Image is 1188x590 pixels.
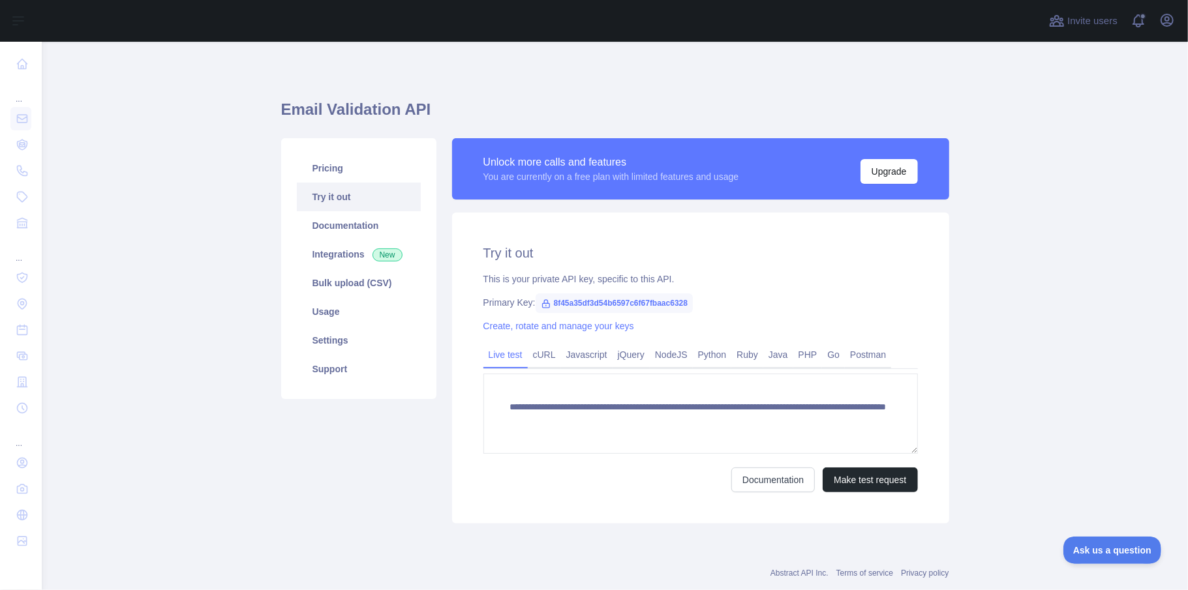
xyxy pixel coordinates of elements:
[650,344,693,365] a: NodeJS
[483,344,528,365] a: Live test
[1046,10,1120,31] button: Invite users
[297,297,421,326] a: Usage
[483,273,918,286] div: This is your private API key, specific to this API.
[373,248,403,261] span: New
[901,568,949,578] a: Privacy policy
[528,344,561,365] a: cURL
[536,293,693,313] span: 8f45a35df3d54b6597c6f67fbaac6328
[10,422,31,449] div: ...
[483,296,918,309] div: Primary Key:
[281,99,949,130] h1: Email Validation API
[823,467,917,492] button: Make test request
[297,211,421,240] a: Documentation
[297,269,421,297] a: Bulk upload (CSV)
[297,154,421,183] a: Pricing
[10,78,31,104] div: ...
[483,244,918,262] h2: Try it out
[613,344,650,365] a: jQuery
[483,170,739,183] div: You are currently on a free plan with limited features and usage
[731,344,763,365] a: Ruby
[561,344,613,365] a: Javascript
[836,568,893,578] a: Terms of service
[1067,14,1118,29] span: Invite users
[297,183,421,211] a: Try it out
[297,355,421,383] a: Support
[483,155,739,170] div: Unlock more calls and features
[693,344,732,365] a: Python
[297,240,421,269] a: Integrations New
[763,344,793,365] a: Java
[861,159,918,184] button: Upgrade
[483,321,634,331] a: Create, rotate and manage your keys
[731,467,815,492] a: Documentation
[793,344,823,365] a: PHP
[770,568,829,578] a: Abstract API Inc.
[845,344,891,365] a: Postman
[297,326,421,355] a: Settings
[10,237,31,263] div: ...
[822,344,845,365] a: Go
[1063,537,1162,564] iframe: Toggle Customer Support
